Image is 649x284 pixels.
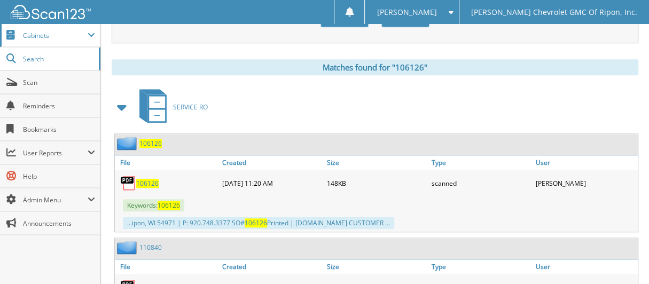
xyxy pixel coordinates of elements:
[133,86,208,128] a: SERVICE RO
[596,233,649,284] iframe: Chat Widget
[23,54,93,64] span: Search
[533,259,638,274] a: User
[173,102,208,112] span: SERVICE RO
[139,139,162,148] a: 106126
[123,217,394,229] div: ...ipon, WI 54971 | P: 920.748.3377 SO# Printed | [DOMAIN_NAME] CUSTOMER ...
[533,155,638,170] a: User
[23,31,88,40] span: Cabinets
[220,155,324,170] a: Created
[117,137,139,150] img: folder2.png
[117,241,139,254] img: folder2.png
[428,172,533,194] div: scanned
[158,201,180,210] span: 106126
[139,243,162,252] a: 110840
[23,148,88,157] span: User Reports
[136,179,159,188] a: 106126
[23,195,88,204] span: Admin Menu
[220,259,324,274] a: Created
[23,101,95,111] span: Reminders
[377,9,437,15] span: [PERSON_NAME]
[428,155,533,170] a: Type
[11,5,91,19] img: scan123-logo-white.svg
[324,155,429,170] a: Size
[123,199,184,211] span: Keywords:
[23,78,95,87] span: Scan
[23,219,95,228] span: Announcements
[120,175,136,191] img: PDF.png
[115,259,220,274] a: File
[112,59,638,75] div: Matches found for "106126"
[533,172,638,194] div: [PERSON_NAME]
[471,9,637,15] span: [PERSON_NAME] Chevrolet GMC Of Ripon, Inc.
[324,259,429,274] a: Size
[220,172,324,194] div: [DATE] 11:20 AM
[245,218,267,227] span: 106126
[23,125,95,134] span: Bookmarks
[428,259,533,274] a: Type
[23,172,95,181] span: Help
[115,155,220,170] a: File
[324,172,429,194] div: 148KB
